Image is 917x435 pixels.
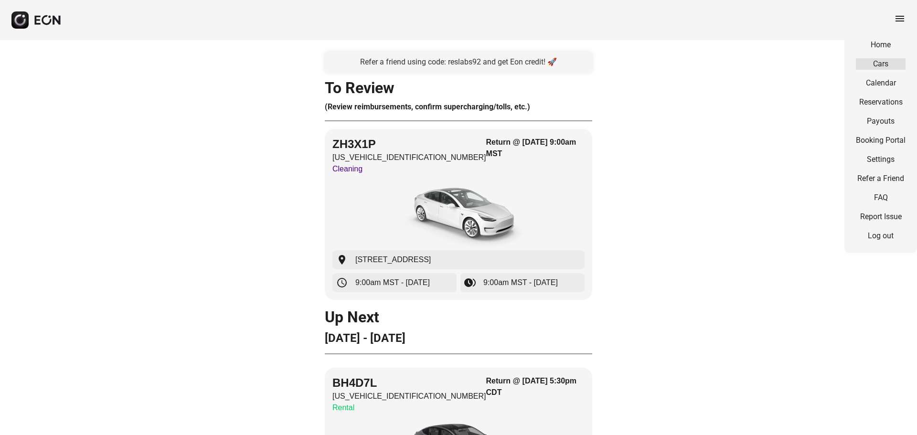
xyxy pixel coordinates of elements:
[856,173,906,184] a: Refer a Friend
[856,116,906,127] a: Payouts
[332,375,486,391] h2: BH4D7L
[332,391,486,402] p: [US_VEHICLE_IDENTIFICATION_NUMBER]
[856,230,906,242] a: Log out
[856,135,906,146] a: Booking Portal
[355,254,431,265] span: [STREET_ADDRESS]
[325,129,592,300] button: ZH3X1P[US_VEHICLE_IDENTIFICATION_NUMBER]CleaningReturn @ [DATE] 9:00am MSTcar[STREET_ADDRESS]9:00...
[355,277,430,288] span: 9:00am MST - [DATE]
[332,152,486,163] p: [US_VEHICLE_IDENTIFICATION_NUMBER]
[336,254,348,265] span: location_on
[856,77,906,89] a: Calendar
[486,375,585,398] h3: Return @ [DATE] 5:30pm CDT
[856,96,906,108] a: Reservations
[325,311,592,323] h1: Up Next
[332,163,486,175] p: Cleaning
[464,277,476,288] span: browse_gallery
[856,211,906,223] a: Report Issue
[325,101,592,113] h3: (Review reimbursements, confirm supercharging/tolls, etc.)
[387,179,530,250] img: car
[332,137,486,152] h2: ZH3X1P
[336,277,348,288] span: schedule
[856,154,906,165] a: Settings
[856,192,906,203] a: FAQ
[325,82,592,94] h1: To Review
[332,402,486,414] p: Rental
[325,330,592,346] h2: [DATE] - [DATE]
[325,52,592,73] a: Refer a friend using code: reslabs92 and get Eon credit! 🚀
[894,13,906,24] span: menu
[856,39,906,51] a: Home
[483,277,558,288] span: 9:00am MST - [DATE]
[486,137,585,159] h3: Return @ [DATE] 9:00am MST
[856,58,906,70] a: Cars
